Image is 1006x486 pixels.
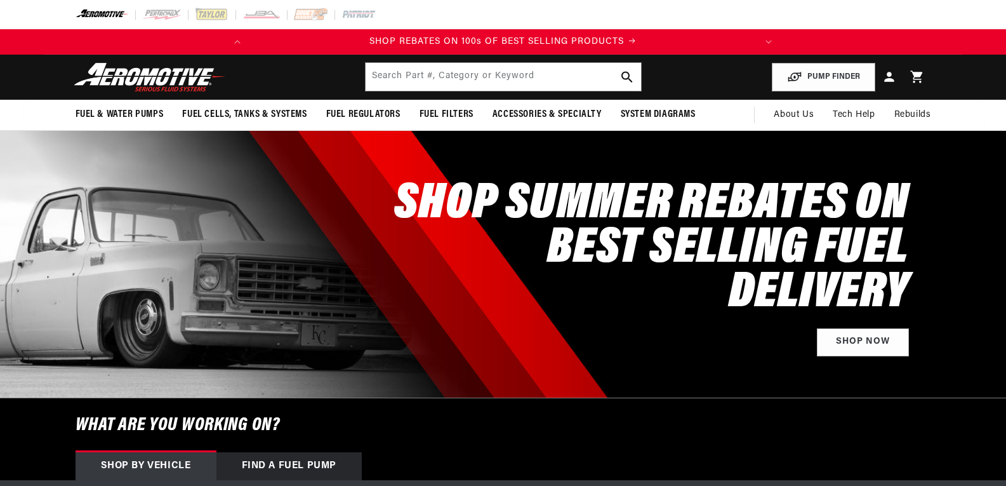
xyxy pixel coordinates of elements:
div: Announcement [250,35,756,49]
summary: Fuel Filters [410,100,483,130]
span: Accessories & Specialty [493,108,602,121]
span: SHOP REBATES ON 100s OF BEST SELLING PRODUCTS [369,37,624,46]
div: Find a Fuel Pump [216,452,362,480]
summary: Accessories & Specialty [483,100,611,130]
summary: Fuel Regulators [317,100,410,130]
button: Translation missing: en.sections.announcements.next_announcement [756,29,781,55]
button: search button [613,63,641,91]
summary: System Diagrams [611,100,705,130]
span: Rebuilds [894,108,931,122]
button: Translation missing: en.sections.announcements.previous_announcement [225,29,250,55]
summary: Fuel & Water Pumps [66,100,173,130]
summary: Tech Help [823,100,884,130]
span: Fuel Filters [420,108,473,121]
span: Fuel Regulators [326,108,400,121]
button: PUMP FINDER [772,63,875,91]
div: 1 of 2 [250,35,756,49]
a: Shop Now [817,328,909,357]
div: Shop by vehicle [76,452,216,480]
h2: SHOP SUMMER REBATES ON BEST SELLING FUEL DELIVERY [366,182,909,316]
a: About Us [764,100,823,130]
h6: What are you working on? [44,398,963,452]
summary: Fuel Cells, Tanks & Systems [173,100,316,130]
slideshow-component: Translation missing: en.sections.announcements.announcement_bar [44,29,963,55]
span: About Us [774,110,814,119]
span: Fuel & Water Pumps [76,108,164,121]
img: Aeromotive [70,62,229,92]
a: SHOP REBATES ON 100s OF BEST SELLING PRODUCTS [250,35,756,49]
span: Fuel Cells, Tanks & Systems [182,108,307,121]
span: System Diagrams [621,108,696,121]
span: Tech Help [833,108,875,122]
summary: Rebuilds [885,100,941,130]
input: Search by Part Number, Category or Keyword [366,63,641,91]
